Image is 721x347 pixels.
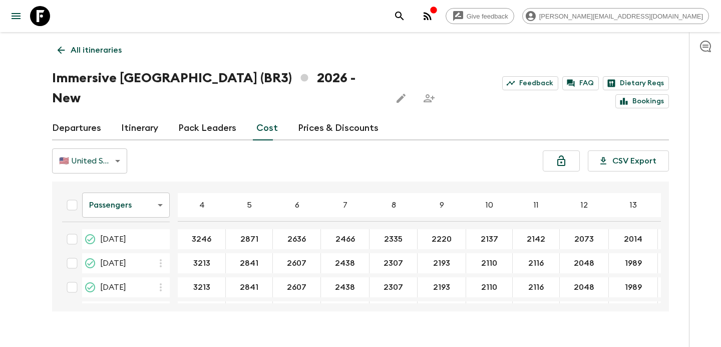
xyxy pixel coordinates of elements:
[560,229,609,249] div: 10 Jan 2026; 12
[295,199,299,211] p: 6
[658,301,703,321] div: 19 Sep 2026; 14
[513,301,560,321] div: 19 Sep 2026; 11
[178,301,226,321] div: 19 Sep 2026; 4
[178,116,236,140] a: Pack Leaders
[323,229,367,249] button: 2466
[522,8,709,24] div: [PERSON_NAME][EMAIL_ADDRESS][DOMAIN_NAME]
[178,253,226,273] div: 28 Feb 2026; 4
[609,253,658,273] div: 28 Feb 2026; 13
[609,277,658,297] div: 28 Mar 2026; 13
[247,199,252,211] p: 5
[228,301,270,321] button: 2841
[52,147,127,175] div: 🇺🇸 United States Dollar (USD)
[226,229,273,249] div: 10 Jan 2026; 5
[420,229,464,249] button: 2220
[181,301,222,321] button: 3213
[513,277,560,297] div: 28 Mar 2026; 11
[469,253,509,273] button: 2110
[372,253,415,273] button: 2307
[516,253,556,273] button: 2116
[100,257,126,269] span: [DATE]
[178,229,226,249] div: 10 Jan 2026; 4
[370,253,418,273] div: 28 Feb 2026; 8
[181,253,222,273] button: 3213
[84,233,96,245] svg: Guaranteed
[613,277,654,297] button: 1989
[273,253,321,273] div: 28 Feb 2026; 6
[273,229,321,249] div: 10 Jan 2026; 6
[658,277,703,297] div: 28 Mar 2026; 14
[84,281,96,293] svg: Guaranteed
[199,199,205,211] p: 4
[323,253,367,273] button: 2438
[421,277,462,297] button: 2193
[228,277,270,297] button: 2841
[418,277,466,297] div: 28 Mar 2026; 9
[486,199,493,211] p: 10
[343,199,347,211] p: 7
[323,277,367,297] button: 2438
[560,301,609,321] div: 19 Sep 2026; 12
[275,301,318,321] button: 2607
[466,277,513,297] div: 28 Mar 2026; 10
[588,150,669,171] button: CSV Export
[516,301,556,321] button: 2116
[418,253,466,273] div: 28 Feb 2026; 9
[321,253,370,273] div: 28 Feb 2026; 7
[418,229,466,249] div: 10 Jan 2026; 9
[298,116,379,140] a: Prices & Discounts
[71,44,122,56] p: All itineraries
[502,76,558,90] a: Feedback
[226,277,273,297] div: 28 Mar 2026; 5
[372,229,415,249] button: 2335
[534,13,708,20] span: [PERSON_NAME][EMAIL_ADDRESS][DOMAIN_NAME]
[323,301,367,321] button: 2438
[613,253,654,273] button: 1989
[446,8,514,24] a: Give feedback
[82,191,170,219] div: Passengers
[469,301,509,321] button: 2110
[178,277,226,297] div: 28 Mar 2026; 4
[615,94,669,108] a: Bookings
[560,277,609,297] div: 28 Mar 2026; 12
[469,229,510,249] button: 2137
[100,233,126,245] span: [DATE]
[630,199,637,211] p: 13
[516,277,556,297] button: 2116
[180,229,223,249] button: 3246
[562,229,606,249] button: 2073
[418,301,466,321] div: 19 Sep 2026; 9
[658,253,703,273] div: 28 Feb 2026; 14
[181,277,222,297] button: 3213
[256,116,278,140] a: Cost
[534,199,539,211] p: 11
[562,277,606,297] button: 2048
[440,199,444,211] p: 9
[372,277,415,297] button: 2307
[461,13,514,20] span: Give feedback
[581,199,588,211] p: 12
[469,277,509,297] button: 2110
[612,229,654,249] button: 2014
[660,277,701,297] button: 1938
[84,257,96,269] svg: On Sale
[660,253,701,273] button: 1938
[560,253,609,273] div: 28 Feb 2026; 12
[321,301,370,321] div: 19 Sep 2026; 7
[419,88,439,108] span: Share this itinerary
[100,281,126,293] span: [DATE]
[52,40,127,60] a: All itineraries
[466,229,513,249] div: 10 Jan 2026; 10
[228,253,270,273] button: 2841
[466,301,513,321] div: 19 Sep 2026; 10
[613,301,654,321] button: 1989
[6,6,26,26] button: menu
[275,277,318,297] button: 2607
[609,301,658,321] div: 19 Sep 2026; 13
[513,253,560,273] div: 28 Feb 2026; 11
[226,253,273,273] div: 28 Feb 2026; 5
[62,195,82,215] div: Select all
[466,253,513,273] div: 28 Feb 2026; 10
[321,229,370,249] div: 10 Jan 2026; 7
[513,229,560,249] div: 10 Jan 2026; 11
